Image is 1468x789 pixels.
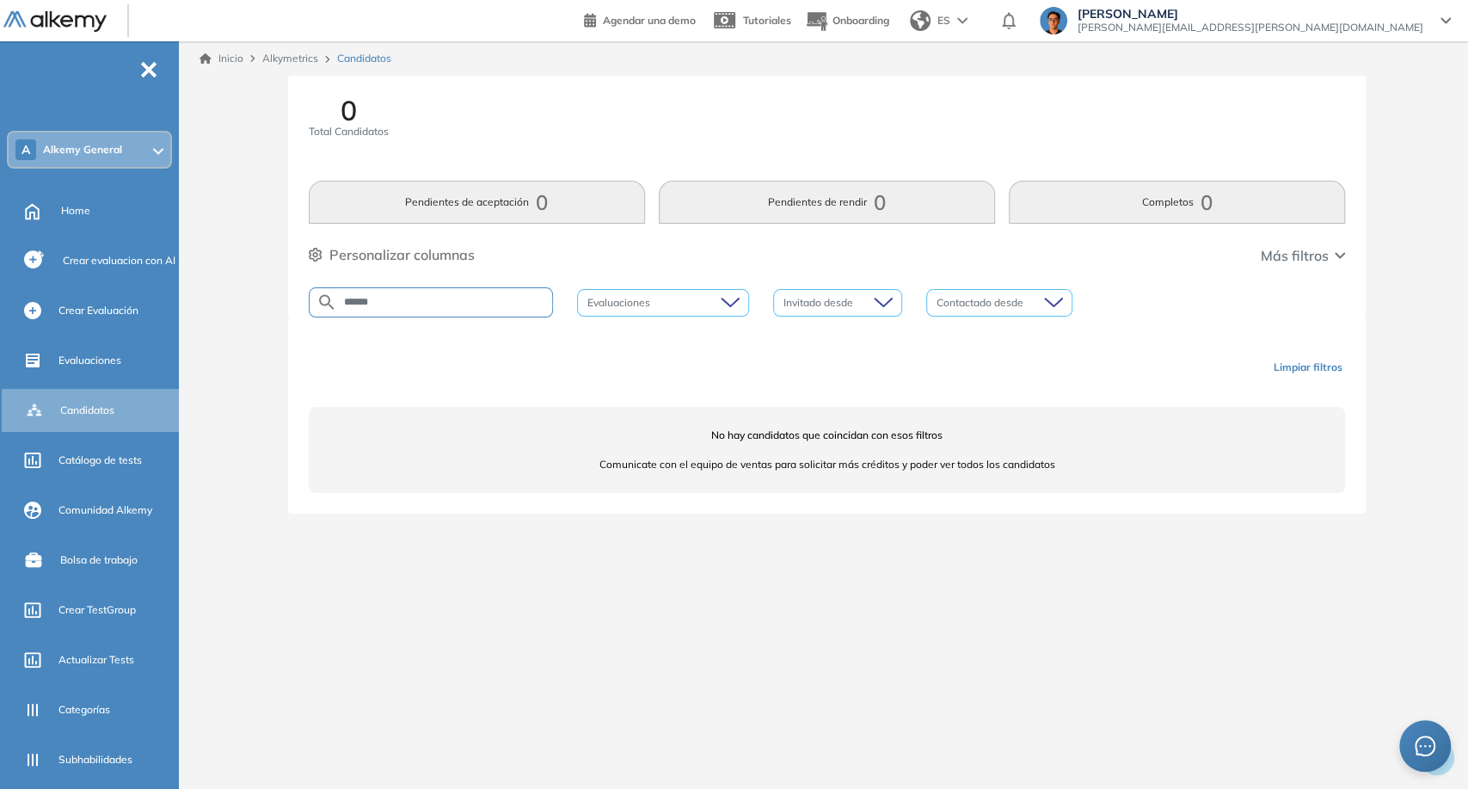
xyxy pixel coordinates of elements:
[341,96,357,124] span: 0
[832,14,889,27] span: Onboarding
[309,457,1346,472] span: Comunicate con el equipo de ventas para solicitar más créditos y poder ver todos los candidatos
[21,143,30,157] span: A
[309,244,475,265] button: Personalizar columnas
[58,453,142,468] span: Catálogo de tests
[584,9,696,29] a: Agendar una demo
[200,51,243,66] a: Inicio
[937,13,950,28] span: ES
[309,124,389,139] span: Total Candidatos
[309,428,1346,443] span: No hay candidatos que coincidan con esos filtros
[1078,21,1423,34] span: [PERSON_NAME][EMAIL_ADDRESS][PERSON_NAME][DOMAIN_NAME]
[603,14,696,27] span: Agendar una demo
[58,652,134,668] span: Actualizar Tests
[910,10,931,31] img: world
[1009,181,1345,224] button: Completos0
[743,14,791,27] span: Tutoriales
[58,353,121,368] span: Evaluaciones
[61,203,90,219] span: Home
[316,292,337,313] img: SEARCH_ALT
[1078,7,1423,21] span: [PERSON_NAME]
[58,752,132,767] span: Subhabilidades
[1415,736,1435,756] span: message
[957,17,967,24] img: arrow
[3,11,107,33] img: Logo
[58,702,110,718] span: Categorías
[60,552,138,568] span: Bolsa de trabajo
[58,602,136,618] span: Crear TestGroup
[63,253,175,268] span: Crear evaluacion con AI
[337,51,391,66] span: Candidatos
[805,3,889,40] button: Onboarding
[309,181,645,224] button: Pendientes de aceptación0
[1266,353,1348,382] button: Limpiar filtros
[1260,245,1345,266] button: Más filtros
[329,244,475,265] span: Personalizar columnas
[58,502,152,518] span: Comunidad Alkemy
[58,303,138,318] span: Crear Evaluación
[1260,245,1328,266] span: Más filtros
[659,181,995,224] button: Pendientes de rendir0
[43,143,122,157] span: Alkemy General
[60,403,114,418] span: Candidatos
[262,52,318,65] span: Alkymetrics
